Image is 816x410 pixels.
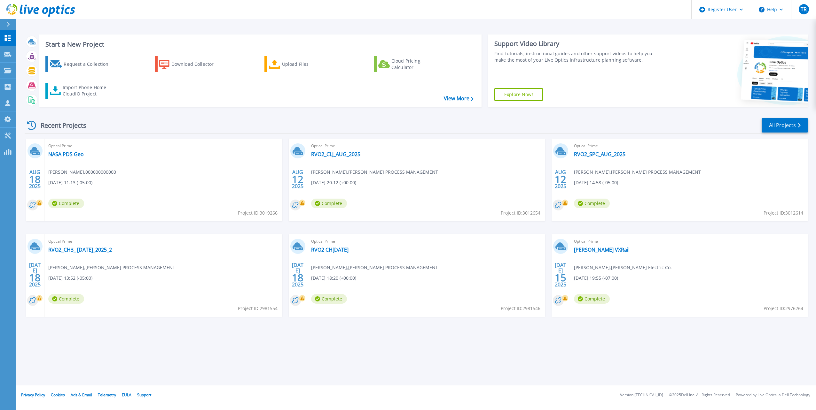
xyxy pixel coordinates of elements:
[494,88,543,101] a: Explore Now!
[574,169,701,176] span: [PERSON_NAME] , [PERSON_NAME] PROCESS MANAGEMENT
[21,392,45,398] a: Privacy Policy
[48,169,116,176] span: [PERSON_NAME] , 000000000000
[311,169,438,176] span: [PERSON_NAME] , [PERSON_NAME] PROCESS MANAGEMENT
[574,247,630,253] a: [PERSON_NAME] VXRail
[48,264,175,271] span: [PERSON_NAME] , [PERSON_NAME] PROCESS MANAGEMENT
[554,263,567,286] div: [DATE] 2025
[98,392,116,398] a: Telemetry
[574,179,618,186] span: [DATE] 14:58 (-05:00)
[669,393,730,397] li: © 2025 Dell Inc. All Rights Reserved
[494,40,660,48] div: Support Video Library
[620,393,663,397] li: Version: [TECHNICAL_ID]
[574,294,610,304] span: Complete
[29,168,41,191] div: AUG 2025
[238,209,278,216] span: Project ID: 3019266
[555,177,566,182] span: 12
[71,392,92,398] a: Ads & Email
[574,142,804,149] span: Optical Prime
[48,142,279,149] span: Optical Prime
[574,151,625,157] a: RVO2_SPC_AUG_2025
[311,247,349,253] a: RVO2 CH[DATE]
[501,305,540,312] span: Project ID: 2981546
[574,264,672,271] span: [PERSON_NAME] , [PERSON_NAME] Electric Co.
[29,177,41,182] span: 18
[63,84,113,97] div: Import Phone Home CloudIQ Project
[29,275,41,280] span: 18
[48,238,279,245] span: Optical Prime
[292,177,303,182] span: 12
[282,58,333,71] div: Upload Files
[801,7,807,12] span: TR
[48,294,84,304] span: Complete
[736,393,810,397] li: Powered by Live Optics, a Dell Technology
[374,56,445,72] a: Cloud Pricing Calculator
[48,247,112,253] a: RVO2_CH3_ [DATE]_2025_2
[45,56,117,72] a: Request a Collection
[311,179,356,186] span: [DATE] 20:12 (+00:00)
[292,263,304,286] div: [DATE] 2025
[48,199,84,208] span: Complete
[292,168,304,191] div: AUG 2025
[311,199,347,208] span: Complete
[29,263,41,286] div: [DATE] 2025
[292,275,303,280] span: 18
[64,58,115,71] div: Request a Collection
[264,56,336,72] a: Upload Files
[444,95,474,102] a: View More
[554,168,567,191] div: AUG 2025
[311,294,347,304] span: Complete
[574,275,618,282] span: [DATE] 19:55 (-07:00)
[51,392,65,398] a: Cookies
[48,179,92,186] span: [DATE] 11:13 (-05:00)
[574,238,804,245] span: Optical Prime
[171,58,223,71] div: Download Collector
[764,209,803,216] span: Project ID: 3012614
[555,275,566,280] span: 15
[48,151,84,157] a: NASA PDS Geo
[391,58,443,71] div: Cloud Pricing Calculator
[122,392,131,398] a: EULA
[311,142,541,149] span: Optical Prime
[311,275,356,282] span: [DATE] 18:20 (+00:00)
[311,151,360,157] a: RVO2_CLJ_AUG_2025
[45,41,473,48] h3: Start a New Project
[311,264,438,271] span: [PERSON_NAME] , [PERSON_NAME] PROCESS MANAGEMENT
[48,275,92,282] span: [DATE] 13:52 (-05:00)
[25,118,95,133] div: Recent Projects
[762,118,808,133] a: All Projects
[137,392,151,398] a: Support
[764,305,803,312] span: Project ID: 2976264
[238,305,278,312] span: Project ID: 2981554
[501,209,540,216] span: Project ID: 3012654
[494,50,660,63] div: Find tutorials, instructional guides and other support videos to help you make the most of your L...
[311,238,541,245] span: Optical Prime
[574,199,610,208] span: Complete
[155,56,226,72] a: Download Collector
